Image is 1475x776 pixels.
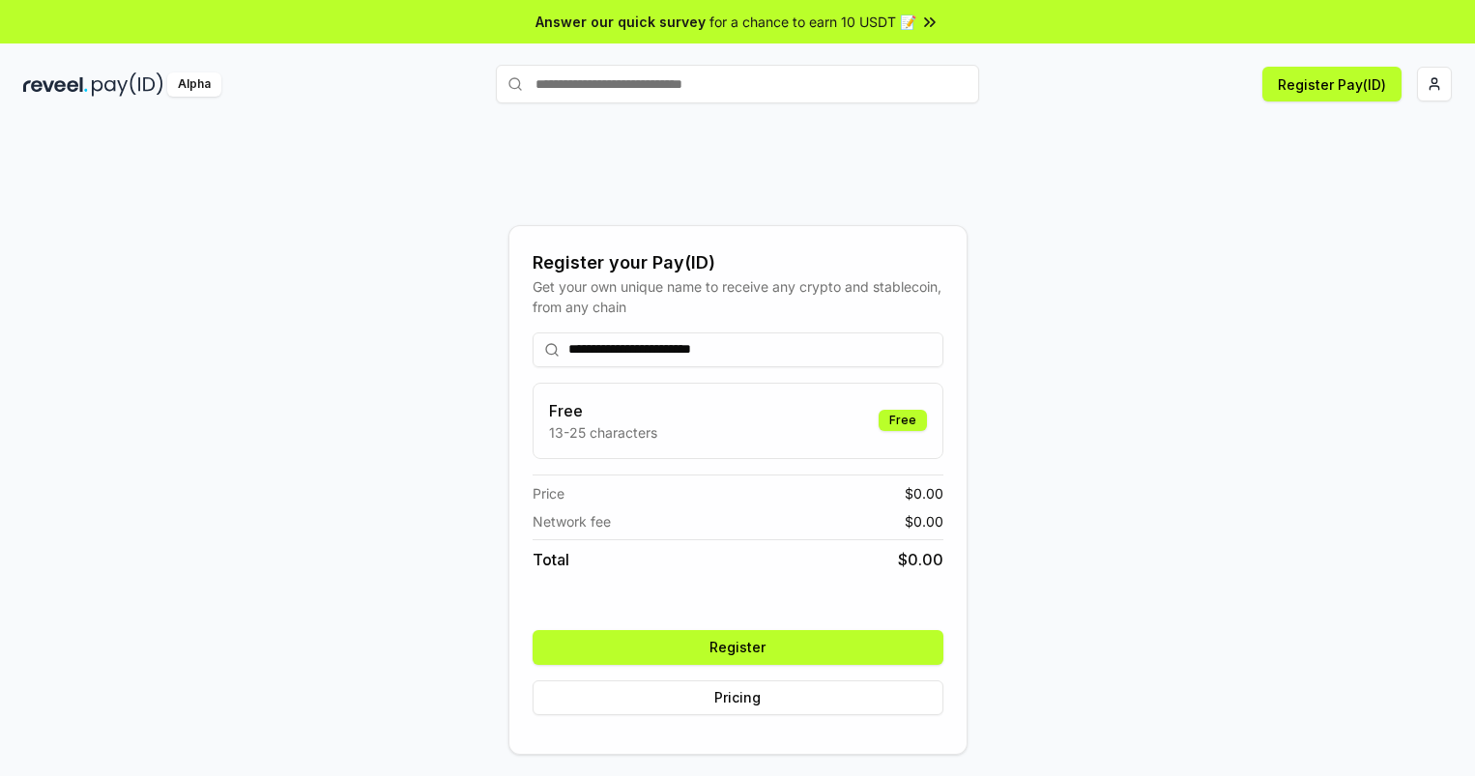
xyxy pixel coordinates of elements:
[535,12,706,32] span: Answer our quick survey
[533,548,569,571] span: Total
[533,249,943,276] div: Register your Pay(ID)
[533,276,943,317] div: Get your own unique name to receive any crypto and stablecoin, from any chain
[167,72,221,97] div: Alpha
[533,630,943,665] button: Register
[1262,67,1402,101] button: Register Pay(ID)
[549,422,657,443] p: 13-25 characters
[533,483,564,503] span: Price
[905,483,943,503] span: $ 0.00
[533,511,611,532] span: Network fee
[533,680,943,715] button: Pricing
[879,410,927,431] div: Free
[23,72,88,97] img: reveel_dark
[898,548,943,571] span: $ 0.00
[905,511,943,532] span: $ 0.00
[549,399,657,422] h3: Free
[92,72,163,97] img: pay_id
[709,12,916,32] span: for a chance to earn 10 USDT 📝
